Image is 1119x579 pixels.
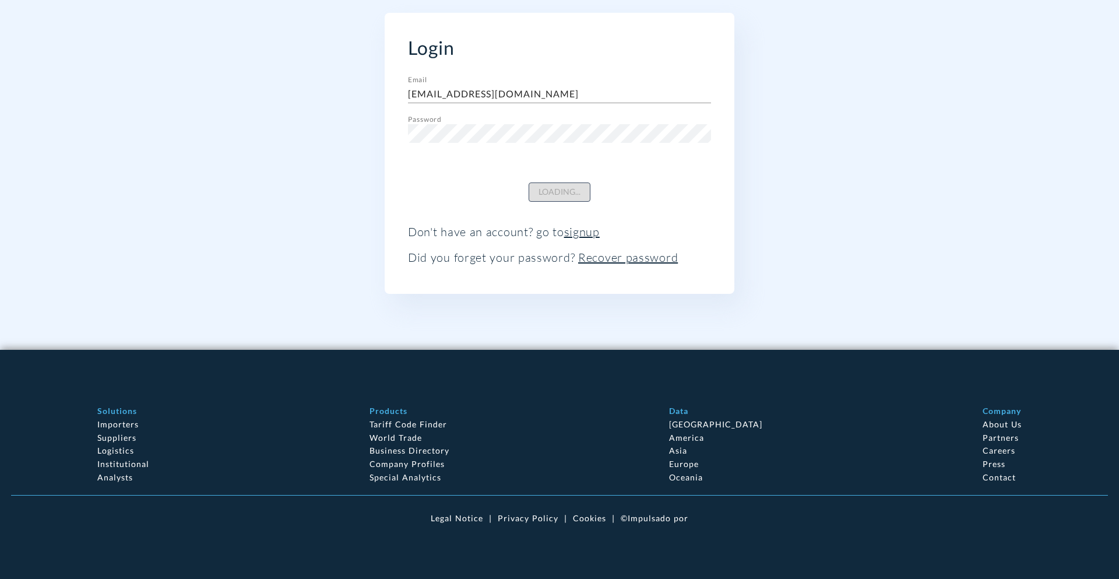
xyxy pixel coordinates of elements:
a: Importers [97,419,139,429]
a: Europe [669,459,699,469]
a: Company Profiles [370,459,445,469]
a: Careers [983,445,1015,455]
span: | [612,513,615,523]
div: © Impulsado por [621,513,688,523]
a: Contact [983,472,1016,482]
a: Special Analytics [370,472,441,482]
a: Solutions [97,406,137,416]
a: World Trade [370,433,422,443]
a: Suppliers [97,433,136,443]
a: [GEOGRAPHIC_DATA] [669,419,762,429]
a: Business Directory [370,445,449,455]
a: Data [669,406,688,416]
a: Recover password [578,250,678,265]
a: America [669,433,704,443]
a: About Us [983,419,1022,429]
a: Partners [983,433,1019,443]
a: Tariff Code Finder [370,419,447,429]
a: Logistics [97,445,134,455]
p: Did you forget your password? [408,251,711,265]
a: Press [983,459,1005,469]
a: Legal Notice [431,513,483,523]
a: Analysts [97,472,133,482]
a: Oceania [669,472,703,482]
a: Institutional [97,459,149,469]
a: Cookies [573,513,606,523]
a: signup [564,224,600,239]
h2: Login [408,36,711,59]
span: | [489,513,492,523]
a: Privacy Policy [498,513,558,523]
a: Asia [669,445,687,455]
label: Email [408,76,427,83]
a: Company [983,406,1021,416]
a: Products [370,406,407,416]
p: Don't have an account? go to [408,225,711,239]
span: | [564,513,567,523]
label: Password [408,116,441,123]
